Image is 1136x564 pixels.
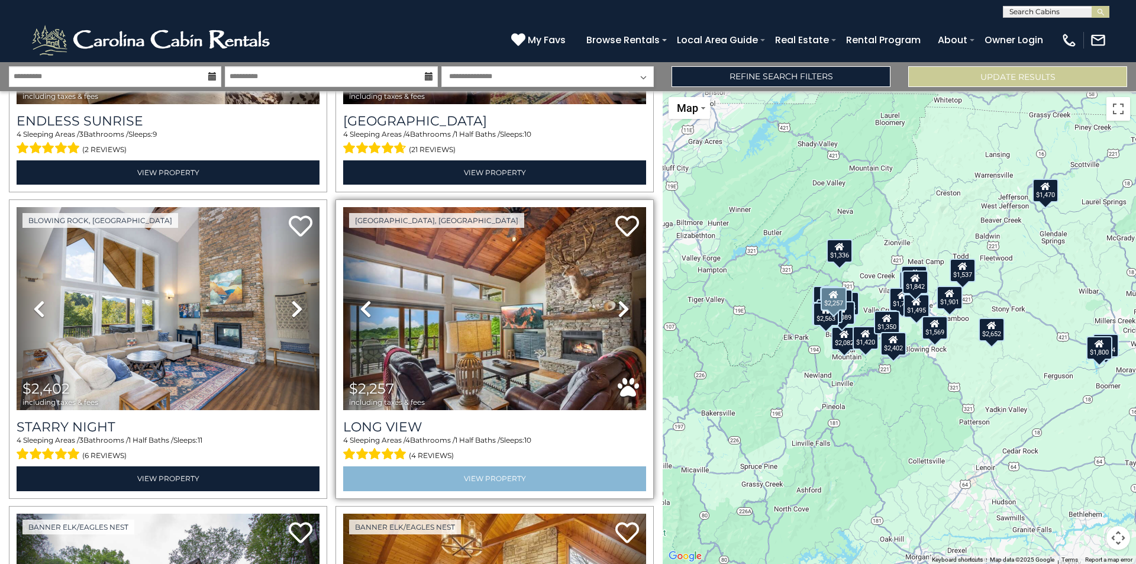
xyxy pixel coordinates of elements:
[409,448,454,463] span: (4 reviews)
[198,436,202,444] span: 11
[343,207,646,410] img: thumbnail_166494318.jpeg
[1061,556,1078,563] a: Terms
[874,310,900,334] div: $1,350
[17,436,21,444] span: 4
[343,466,646,491] a: View Property
[1090,32,1106,49] img: mail-regular-white.png
[1085,556,1132,563] a: Report a map error
[511,33,569,48] a: My Favs
[17,466,319,491] a: View Property
[343,129,646,157] div: Sleeping Areas / Bathrooms / Sleeps:
[937,286,963,310] div: $1,901
[22,398,98,406] span: including taxes & fees
[17,435,319,463] div: Sleeping Areas / Bathrooms / Sleeps:
[666,549,705,564] a: Open this area in Google Maps (opens a new window)
[79,130,83,138] span: 3
[950,259,976,282] div: $1,537
[615,214,639,240] a: Add to favorites
[922,315,948,339] div: $1,569
[821,286,847,310] div: $2,257
[813,285,839,309] div: $1,960
[932,30,973,50] a: About
[343,130,348,138] span: 4
[813,302,839,325] div: $2,563
[769,30,835,50] a: Real Estate
[343,160,646,185] a: View Property
[979,317,1005,341] div: $2,652
[349,213,524,228] a: [GEOGRAPHIC_DATA], [GEOGRAPHIC_DATA]
[1106,97,1130,121] button: Toggle fullscreen view
[979,30,1049,50] a: Owner Login
[343,419,646,435] a: Long View
[669,97,710,119] button: Change map style
[455,436,500,444] span: 1 Half Baths /
[1106,526,1130,550] button: Map camera controls
[827,239,853,263] div: $1,336
[289,521,312,546] a: Add to favorites
[30,22,275,58] img: White-1-2.png
[17,419,319,435] a: Starry Night
[22,520,134,534] a: Banner Elk/Eagles Nest
[1086,336,1112,359] div: $1,800
[349,92,425,100] span: including taxes & fees
[82,142,127,157] span: (2 reviews)
[899,271,925,295] div: $2,046
[409,142,456,157] span: (21 reviews)
[580,30,666,50] a: Browse Rentals
[17,130,21,138] span: 4
[672,66,890,87] a: Refine Search Filters
[349,398,425,406] span: including taxes & fees
[17,207,319,410] img: thumbnail_163279558.jpeg
[455,130,500,138] span: 1 Half Baths /
[889,287,915,311] div: $1,770
[289,214,312,240] a: Add to favorites
[524,130,531,138] span: 10
[17,129,319,157] div: Sleeping Areas / Bathrooms / Sleeps:
[153,130,157,138] span: 9
[990,556,1054,563] span: Map data ©2025 Google
[349,380,394,397] span: $2,257
[1093,333,1119,357] div: $2,314
[812,301,838,325] div: $3,274
[829,301,855,325] div: $2,089
[128,436,173,444] span: 1 Half Baths /
[17,160,319,185] a: View Property
[528,33,566,47] span: My Favs
[903,294,930,318] div: $1,495
[524,436,531,444] span: 10
[343,435,646,463] div: Sleeping Areas / Bathrooms / Sleeps:
[1032,178,1058,202] div: $1,470
[343,113,646,129] a: [GEOGRAPHIC_DATA]
[677,102,698,114] span: Map
[901,265,927,289] div: $2,196
[666,549,705,564] img: Google
[615,521,639,546] a: Add to favorites
[1061,32,1077,49] img: phone-regular-white.png
[82,448,127,463] span: (6 reviews)
[343,436,348,444] span: 4
[902,270,928,294] div: $1,842
[853,325,879,349] div: $1,420
[22,380,70,397] span: $2,402
[22,213,178,228] a: Blowing Rock, [GEOGRAPHIC_DATA]
[349,520,461,534] a: Banner Elk/Eagles Nest
[17,113,319,129] a: Endless Sunrise
[79,436,83,444] span: 3
[932,556,983,564] button: Keyboard shortcuts
[343,113,646,129] h3: Mountain Heart Lodge
[908,66,1127,87] button: Update Results
[405,436,410,444] span: 4
[840,30,927,50] a: Rental Program
[22,92,98,100] span: including taxes & fees
[831,326,857,350] div: $2,082
[671,30,764,50] a: Local Area Guide
[880,332,906,356] div: $2,402
[405,130,410,138] span: 4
